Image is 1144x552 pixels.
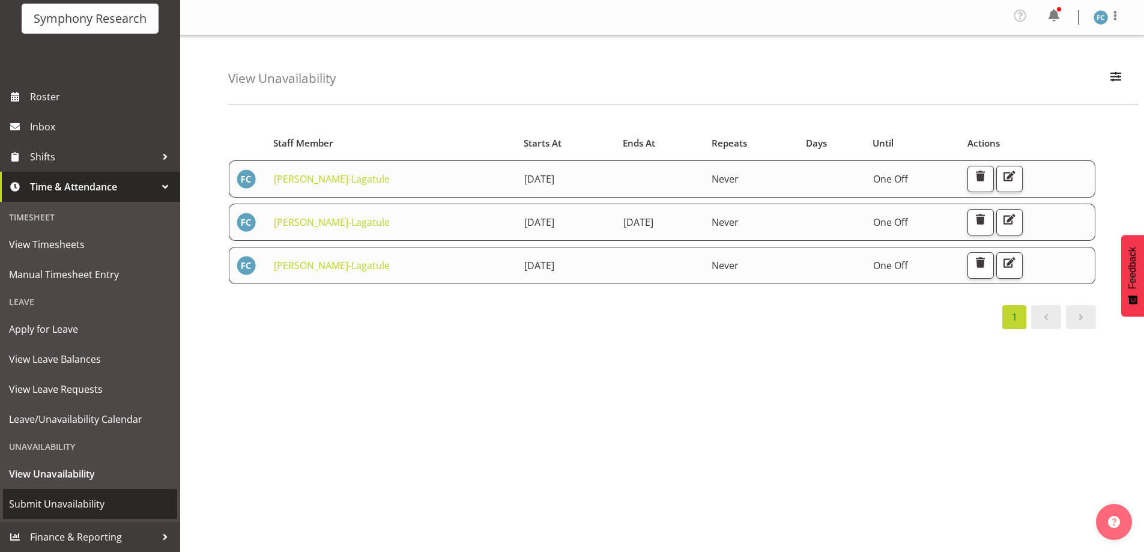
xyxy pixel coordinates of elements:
span: Apply for Leave [9,320,171,338]
div: Days [806,136,859,150]
a: [PERSON_NAME]-Lagatule [274,216,390,229]
a: Manual Timesheet Entry [3,259,177,290]
div: Staff Member [273,136,510,150]
span: Inbox [30,118,174,136]
span: Never [712,172,739,186]
span: Never [712,259,739,272]
button: Delete Unavailability [967,166,994,192]
div: Repeats [712,136,792,150]
div: Starts At [524,136,609,150]
a: View Unavailability [3,459,177,489]
a: Apply for Leave [3,314,177,344]
span: Manual Timesheet Entry [9,265,171,284]
span: [DATE] [524,259,554,272]
button: Feedback - Show survey [1121,235,1144,317]
img: fisi-cook-lagatule1979.jpg [237,256,256,275]
div: Timesheet [3,205,177,229]
button: Edit Unavailability [996,166,1023,192]
a: View Leave Balances [3,344,177,374]
span: One Off [873,216,908,229]
span: One Off [873,259,908,272]
span: Shifts [30,148,156,166]
div: Until [873,136,954,150]
span: Time & Attendance [30,178,156,196]
button: Filter Employees [1103,65,1128,92]
span: Never [712,216,739,229]
div: Leave [3,290,177,314]
span: View Timesheets [9,235,171,253]
span: Roster [30,88,174,106]
a: View Timesheets [3,229,177,259]
span: Leave/Unavailability Calendar [9,410,171,428]
img: fisi-cook-lagatule1979.jpg [1094,10,1108,25]
a: [PERSON_NAME]-Lagatule [274,259,390,272]
span: [DATE] [524,216,554,229]
span: Finance & Reporting [30,528,156,546]
img: help-xxl-2.png [1108,516,1120,528]
a: View Leave Requests [3,374,177,404]
button: Edit Unavailability [996,252,1023,279]
div: Unavailability [3,434,177,459]
span: Submit Unavailability [9,495,171,513]
a: [PERSON_NAME]-Lagatule [274,172,390,186]
a: Leave/Unavailability Calendar [3,404,177,434]
a: Submit Unavailability [3,489,177,519]
div: Symphony Research [34,10,147,28]
div: Actions [967,136,1089,150]
img: fisi-cook-lagatule1979.jpg [237,169,256,189]
button: Delete Unavailability [967,252,994,279]
span: View Leave Balances [9,350,171,368]
span: [DATE] [623,216,653,229]
span: [DATE] [524,172,554,186]
button: Delete Unavailability [967,209,994,235]
span: View Unavailability [9,465,171,483]
span: Feedback [1127,247,1138,289]
img: fisi-cook-lagatule1979.jpg [237,213,256,232]
span: View Leave Requests [9,380,171,398]
button: Edit Unavailability [996,209,1023,235]
span: One Off [873,172,908,186]
div: Ends At [623,136,698,150]
h4: View Unavailability [228,71,336,85]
